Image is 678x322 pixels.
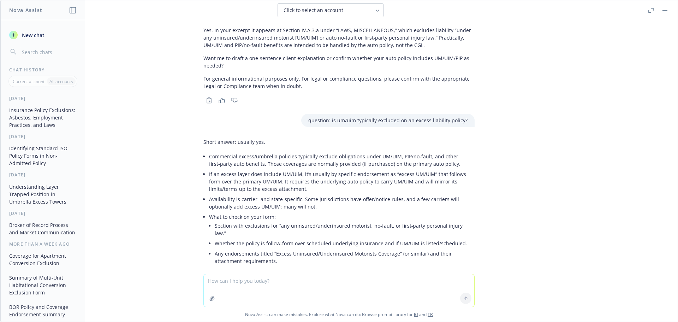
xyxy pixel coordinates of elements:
button: Summary of Multi-Unit Habitational Conversion Exclusion Form [6,272,79,298]
p: For general informational purposes only. For legal or compliance questions, please confirm with t... [203,75,475,90]
div: More than a week ago [1,241,85,247]
span: Click to select an account [284,7,343,14]
svg: Copy to clipboard [206,97,212,104]
button: BOR Policy and Coverage Endorsement Summary [6,301,79,320]
input: Search chats [20,47,77,57]
a: TR [428,311,433,317]
li: Any endorsements titled “Excess Uninsured/Underinsured Motorists Coverage” (or similar) and their... [215,248,475,266]
p: Yes. In your excerpt it appears at Section IV.A.3.a under “LAWS, MISCELLANEOUS,” which excludes l... [203,27,475,49]
button: Click to select an account [278,3,383,17]
button: Insurance Policy Exclusions: Asbestos, Employment Practices, and Laws [6,104,79,131]
li: Commercial excess/umbrella policies typically exclude obligations under UM/UIM, PIP/no‑fault, and... [209,151,475,169]
button: Coverage for Apartment Conversion Exclusion [6,250,79,269]
p: Want me to draft a one‑sentence client explanation or confirm whether your auto policy includes U... [203,54,475,69]
h1: Nova Assist [9,6,42,14]
li: Availability is carrier- and state‑specific. Some jurisdictions have offer/notice rules, and a fe... [209,194,475,212]
a: BI [414,311,418,317]
button: Identifying Standard ISO Policy Forms in Non-Admitted Policy [6,142,79,169]
li: Section with exclusions for “any uninsured/underinsured motorist, no‑fault, or first‑party person... [215,221,475,238]
button: Thumbs down [229,95,240,105]
div: [DATE] [1,210,85,216]
p: Current account [13,78,44,84]
button: New chat [6,29,79,41]
div: Chat History [1,67,85,73]
p: question: is um/uim typically excluded on an excess liability policy? [308,117,468,124]
p: All accounts [49,78,73,84]
li: If an excess layer does include UM/UIM, it’s usually by specific endorsement as “excess UM/UIM” t... [209,169,475,194]
p: If you want, share the excess policy form number/edition and the endorsements list and I’ll confi... [203,273,475,295]
li: What to check on your form: [209,212,475,268]
div: [DATE] [1,95,85,101]
button: Understanding Layer Trapped Position in Umbrella Excess Towers [6,181,79,207]
div: [DATE] [1,134,85,140]
p: Short answer: usually yes. [203,138,475,146]
span: Nova Assist can make mistakes. Explore what Nova can do: Browse prompt library for and [3,307,675,322]
button: Broker of Record Process and Market Communication [6,219,79,238]
span: New chat [20,31,44,39]
div: [DATE] [1,172,85,178]
li: Whether the policy is follow‑form over scheduled underlying insurance and if UM/UIM is listed/sch... [215,238,475,248]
